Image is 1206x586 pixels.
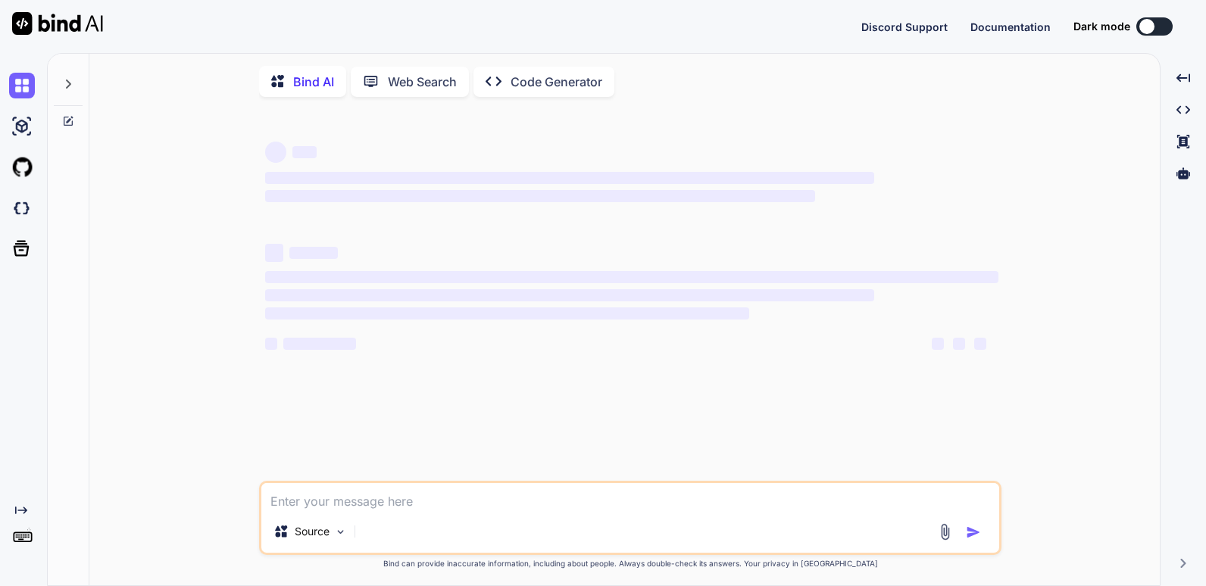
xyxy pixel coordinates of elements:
[861,19,948,35] button: Discord Support
[970,19,1051,35] button: Documentation
[9,154,35,180] img: githubLight
[295,524,330,539] p: Source
[289,247,338,259] span: ‌
[265,142,286,163] span: ‌
[936,523,954,541] img: attachment
[283,338,356,350] span: ‌
[966,525,981,540] img: icon
[9,114,35,139] img: ai-studio
[265,338,277,350] span: ‌
[511,73,602,91] p: Code Generator
[293,73,334,91] p: Bind AI
[292,146,317,158] span: ‌
[259,558,1001,569] p: Bind can provide inaccurate information, including about people. Always double-check its answers....
[932,338,944,350] span: ‌
[265,271,998,283] span: ‌
[265,289,873,301] span: ‌
[953,338,965,350] span: ‌
[970,20,1051,33] span: Documentation
[9,195,35,221] img: darkCloudIdeIcon
[12,12,103,35] img: Bind AI
[9,73,35,98] img: chat
[334,525,347,538] img: Pick Models
[974,338,986,350] span: ‌
[1073,19,1130,34] span: Dark mode
[265,244,283,262] span: ‌
[388,73,457,91] p: Web Search
[265,190,815,202] span: ‌
[265,172,873,184] span: ‌
[265,307,749,319] span: ‌
[861,20,948,33] span: Discord Support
